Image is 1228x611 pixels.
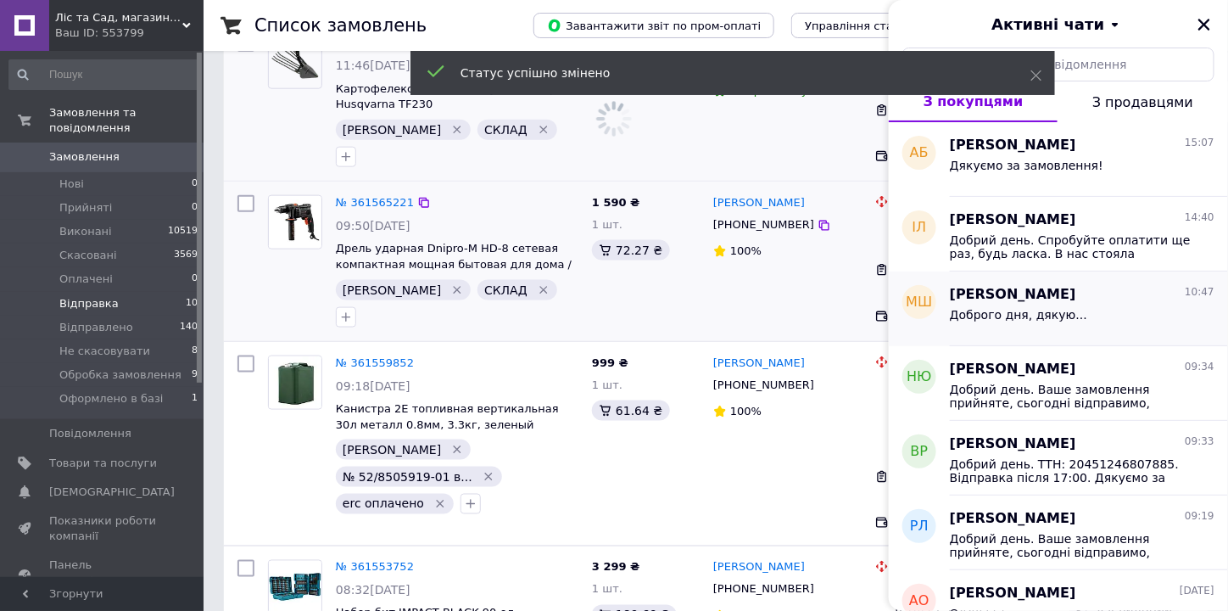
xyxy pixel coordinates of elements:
[950,136,1076,155] span: [PERSON_NAME]
[730,405,762,418] span: 100%
[59,224,112,239] span: Виконані
[911,442,929,462] span: ВР
[336,379,410,393] span: 09:18[DATE]
[889,496,1228,570] button: РЛ[PERSON_NAME]09:19Добрий день. Ваше замовлення прийняте, сьогодні відправимо, очікуйте номер ТТН
[336,242,572,286] a: Дрель ударная Dnipro-M HD-8 сетевая компактная мощная бытовая для дома / Дрель с перфоратором для...
[336,356,414,369] a: № 361559852
[950,360,1076,379] span: [PERSON_NAME]
[592,561,639,574] span: 3 299 ₴
[192,367,198,383] span: 9
[343,123,441,137] span: [PERSON_NAME]
[180,320,198,335] span: 140
[55,25,204,41] div: Ваш ID: 553799
[192,200,198,216] span: 0
[268,356,322,410] a: Фото товару
[950,159,1103,172] span: Дякуємо за замовлення!
[49,513,157,544] span: Показники роботи компанії
[592,218,622,231] span: 1 шт.
[192,391,198,406] span: 1
[924,93,1024,109] span: З покупцями
[59,296,119,311] span: Відправка
[1180,584,1214,598] span: [DATE]
[59,344,150,359] span: Не скасовувати
[533,13,774,38] button: Завантажити звіт по пром-оплаті
[889,421,1228,496] button: ВР[PERSON_NAME]09:33Добрий день. ТТН: 20451246807885. Відправка після 17:00. Дякуємо за замовлення!
[433,497,447,511] svg: Видалити мітку
[174,248,198,263] span: 3569
[268,35,322,89] a: Фото товару
[168,224,198,239] span: 10519
[336,59,410,72] span: 11:46[DATE]
[49,426,131,441] span: Повідомлення
[269,42,321,81] img: Фото товару
[950,434,1076,454] span: [PERSON_NAME]
[950,210,1076,230] span: [PERSON_NAME]
[936,14,1181,36] button: Активні чати
[592,240,669,261] div: 72.27 ₴
[791,13,948,38] button: Управління статусами
[450,123,464,137] svg: Видалити мітку
[1185,210,1214,225] span: 14:40
[902,48,1214,81] input: Пошук чату або повідомлення
[59,248,117,263] span: Скасовані
[450,283,464,297] svg: Видалити мітку
[537,283,550,297] svg: Видалити мітку
[59,320,133,335] span: Відправлено
[950,509,1076,529] span: [PERSON_NAME]
[913,218,927,238] span: ІЛ
[910,517,929,536] span: РЛ
[59,272,113,287] span: Оплачені
[537,123,550,137] svg: Видалити мітку
[910,143,929,163] span: АБ
[950,285,1076,305] span: [PERSON_NAME]
[59,200,112,216] span: Прийняті
[49,456,157,471] span: Товари та послуги
[49,149,120,165] span: Замовлення
[730,244,762,257] span: 100%
[713,583,814,596] span: [PHONE_NUMBER]
[592,583,622,596] span: 1 шт.
[59,391,164,406] span: Оформлено в базі
[889,346,1228,421] button: НЮ[PERSON_NAME]09:34Добрий день. Ваше замовлення прийняте, сьогодні відправимо, очікуйте номер ТТН
[192,177,198,192] span: 0
[950,457,1191,485] span: Добрий день. ТТН: 20451246807885. Відправка після 17:00. Дякуємо за замовлення!
[950,584,1076,603] span: [PERSON_NAME]
[269,356,321,409] img: Фото товару
[343,283,441,297] span: [PERSON_NAME]
[713,356,805,372] a: [PERSON_NAME]
[336,561,414,574] a: № 361553752
[336,402,559,431] a: Канистра 2E топливная вертикальная 30л металл 0.8мм, 3.3кг, зеленый
[1092,94,1193,110] span: З продавцями
[8,59,199,90] input: Пошук
[343,497,424,511] span: erc оплачено
[49,558,157,588] span: Панель управління
[49,105,204,136] span: Замовлення та повідомлення
[1185,509,1214,524] span: 09:19
[268,195,322,249] a: Фото товару
[186,296,198,311] span: 10
[805,20,935,32] span: Управління статусами
[889,197,1228,272] button: ІЛ[PERSON_NAME]14:40Добрий день. Спробуйте оплатити ще раз, будь ласка. В нас стояла максимальна ...
[713,378,814,391] span: [PHONE_NUMBER]
[713,195,805,211] a: [PERSON_NAME]
[950,383,1191,410] span: Добрий день. Ваше замовлення прийняте, сьогодні відправимо, очікуйте номер ТТН
[336,196,414,209] a: № 361565221
[336,82,564,111] a: Картофелекопатель для культиватора Husqvarna TF230
[1194,14,1214,35] button: Закрити
[907,293,933,312] span: МШ
[482,470,495,484] svg: Видалити мітку
[460,64,988,81] div: Статус успішно змінено
[713,218,814,231] span: [PHONE_NUMBER]
[889,81,1058,122] button: З покупцями
[909,591,929,611] span: АО
[547,18,761,33] span: Завантажити звіт по пром-оплаті
[592,401,669,421] div: 61.64 ₴
[907,367,931,387] span: НЮ
[343,470,472,484] span: № 52/8505919-01 в...
[1185,136,1214,150] span: 15:07
[55,10,182,25] span: Ліс та Сад, магазин інструментів та садової техніки
[484,123,527,137] span: СКЛАД
[1185,360,1214,374] span: 09:34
